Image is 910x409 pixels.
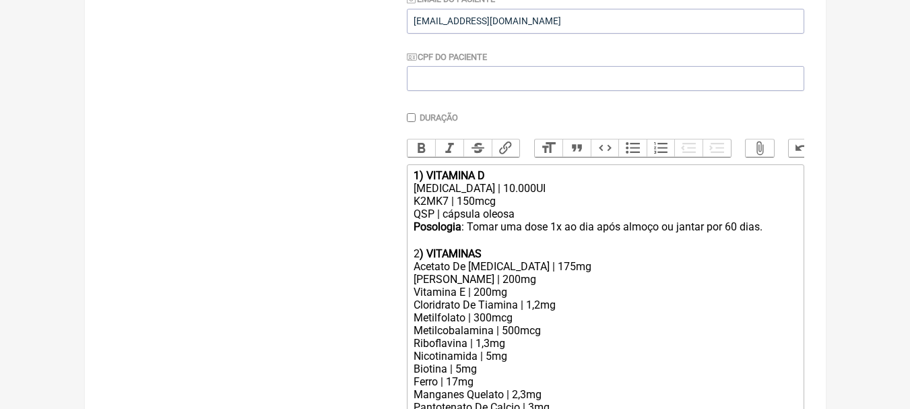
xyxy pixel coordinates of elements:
button: Link [492,139,520,157]
button: Increase Level [703,139,731,157]
button: Bullets [618,139,647,157]
button: Numbers [647,139,675,157]
div: Riboflavina | 1,3mg [414,337,796,350]
label: CPF do Paciente [407,52,488,62]
button: Quote [562,139,591,157]
div: Cloridrato De Tiamina | 1,2mg [414,298,796,311]
button: Heading [535,139,563,157]
div: Ferro | 17mg [414,375,796,388]
div: : Tomar uma dose 1x ao dia após almoço ou jantar por 60 dias. ㅤ [414,220,796,234]
label: Duração [420,113,458,123]
button: Bold [408,139,436,157]
button: Strikethrough [463,139,492,157]
button: Italic [435,139,463,157]
div: 2 [414,247,796,260]
div: K2MK7 | 150mcg [414,195,796,208]
div: Nicotinamida | 5mg [414,350,796,363]
div: [MEDICAL_DATA] | 10.000UI [414,182,796,195]
div: Metilfolato | 300mcg [414,311,796,324]
div: [PERSON_NAME] | 200mg [414,273,796,286]
button: Attach Files [746,139,774,157]
strong: Posologia [414,220,461,233]
div: Vitamina E | 200mg [414,286,796,298]
div: Biotina | 5mg [414,363,796,375]
button: Code [591,139,619,157]
div: Metilcobalamina | 500mcg [414,324,796,337]
button: Decrease Level [674,139,703,157]
div: QSP | cápsula oleosa [414,208,796,220]
div: Acetato De [MEDICAL_DATA] | 175mg [414,260,796,273]
strong: ) VITAMINAS [420,247,482,260]
button: Undo [789,139,817,157]
div: Manganes Quelato | 2,3mg [414,388,796,401]
strong: 1) VITAMINA D [414,169,485,182]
